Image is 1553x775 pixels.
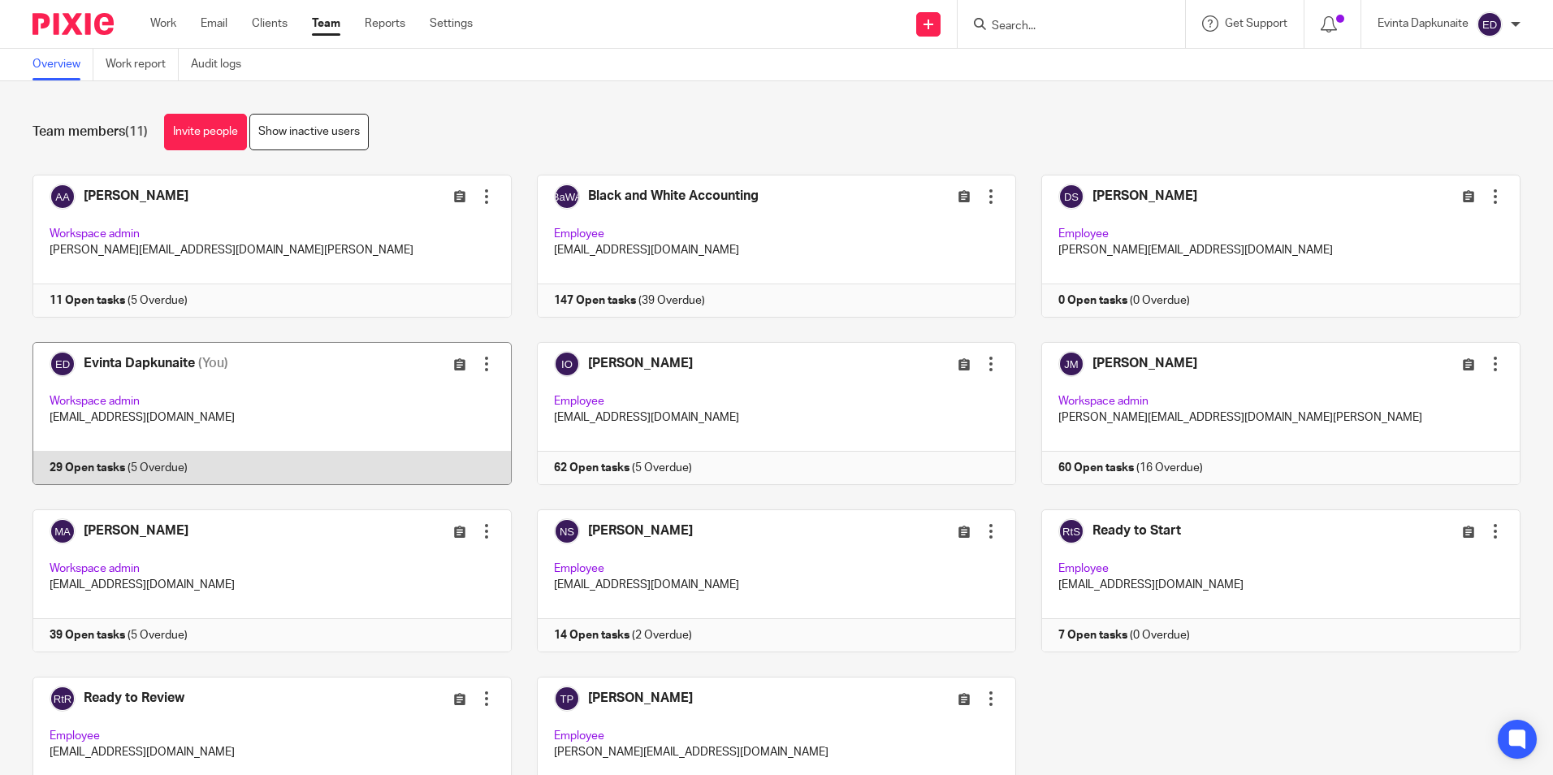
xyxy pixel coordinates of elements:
img: Pixie [32,13,114,35]
h1: Team members [32,123,148,141]
a: Reports [365,15,405,32]
a: Audit logs [191,49,253,80]
a: Team [312,15,340,32]
a: Show inactive users [249,114,369,150]
a: Work report [106,49,179,80]
a: Settings [430,15,473,32]
span: Get Support [1225,18,1287,29]
a: Work [150,15,176,32]
a: Email [201,15,227,32]
span: (11) [125,125,148,138]
a: Overview [32,49,93,80]
p: Evinta Dapkunaite [1378,15,1469,32]
a: Invite people [164,114,247,150]
img: svg%3E [1477,11,1503,37]
input: Search [990,19,1136,34]
a: Clients [252,15,288,32]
